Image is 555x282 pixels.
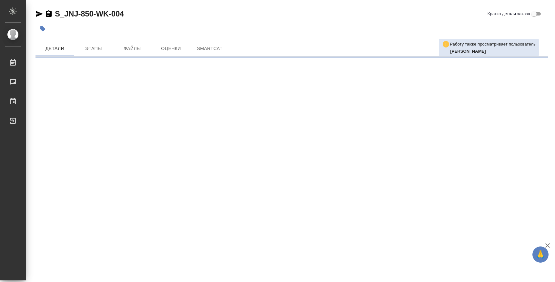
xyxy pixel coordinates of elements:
span: Файлы [117,45,148,53]
span: Оценки [156,45,187,53]
span: 🙏 [535,248,546,261]
span: Детали [39,45,70,53]
button: Скопировать ссылку для ЯМессенджера [35,10,43,18]
span: Этапы [78,45,109,53]
span: Кратко детали заказа [488,11,530,17]
span: SmartCat [194,45,225,53]
a: S_JNJ-850-WK-004 [55,9,124,18]
button: 🙏 [532,246,549,263]
button: Скопировать ссылку [45,10,53,18]
button: Добавить тэг [35,22,50,36]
